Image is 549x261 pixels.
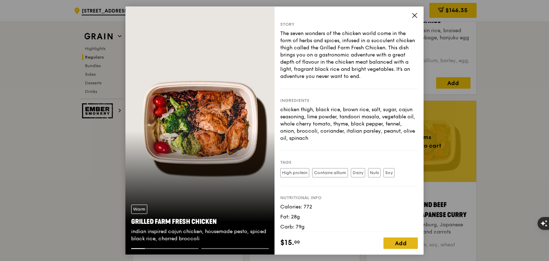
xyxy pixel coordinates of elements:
span: 00 [294,239,300,245]
div: Story [280,21,418,27]
div: Add [383,237,418,249]
div: Grilled Farm Fresh Chicken [131,217,269,227]
div: Calories: 772 [280,203,418,211]
div: Carb: 79g [280,223,418,231]
label: Nuts [368,168,381,177]
div: Tags [280,159,418,165]
label: Soy [383,168,395,177]
div: Nutritional info [280,195,418,201]
div: chicken thigh, black rice, brown rice, salt, sugar, cajun seasoning, lime powder, tandoori masala... [280,106,418,142]
div: Fat: 28g [280,213,418,221]
label: High protein [280,168,309,177]
div: Ingredients [280,98,418,103]
div: indian inspired cajun chicken, housemade pesto, spiced black rice, charred broccoli [131,228,269,242]
label: Dairy [351,168,365,177]
label: Contains allium [312,168,348,177]
div: Warm [131,205,147,214]
span: $15. [280,237,294,248]
div: The seven wonders of the chicken world come in the form of herbs and spices, infused in a succule... [280,30,418,80]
